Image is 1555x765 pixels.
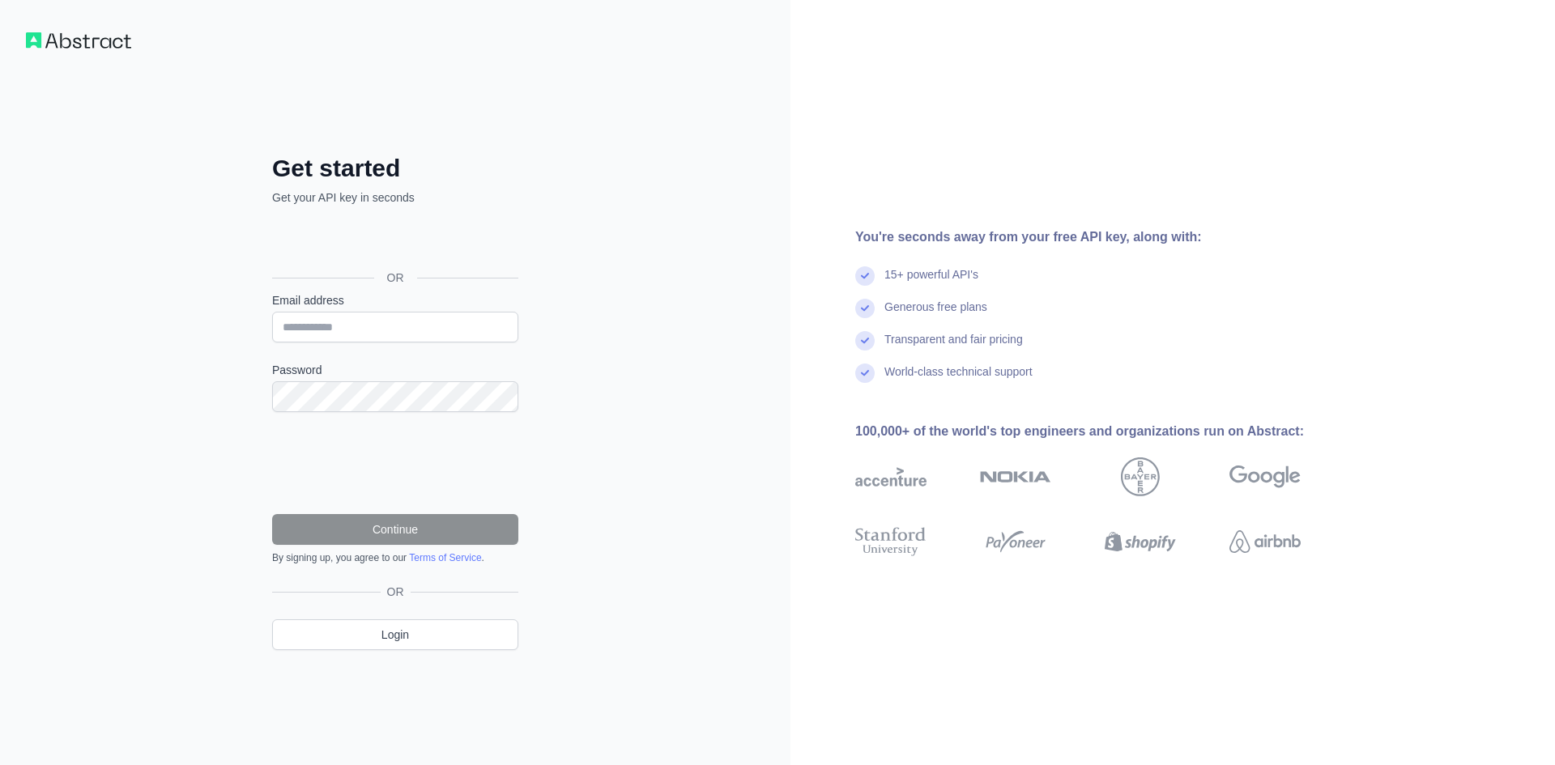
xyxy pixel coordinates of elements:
[855,266,875,286] img: check mark
[409,552,481,563] a: Terms of Service
[855,422,1353,441] div: 100,000+ of the world's top engineers and organizations run on Abstract:
[272,154,518,183] h2: Get started
[855,331,875,351] img: check mark
[855,299,875,318] img: check mark
[884,299,987,331] div: Generous free plans
[26,32,131,49] img: Workflow
[855,524,927,559] img: stanford university
[1105,524,1176,559] img: shopify
[855,457,927,496] img: accenture
[884,331,1023,363] div: Transparent and fair pricing
[884,266,978,299] div: 15+ powerful API's
[264,223,523,259] iframe: Sign in with Google Button
[272,619,518,650] a: Login
[381,584,411,600] span: OR
[272,551,518,564] div: By signing up, you agree to our .
[272,431,518,495] iframe: reCAPTCHA
[855,363,875,383] img: check mark
[272,514,518,545] button: Continue
[374,270,417,286] span: OR
[884,363,1033,396] div: World-class technical support
[980,457,1051,496] img: nokia
[1229,524,1301,559] img: airbnb
[272,189,518,206] p: Get your API key in seconds
[980,524,1051,559] img: payoneer
[1229,457,1301,496] img: google
[272,362,518,378] label: Password
[1121,457,1160,496] img: bayer
[272,292,518,308] label: Email address
[855,227,1353,247] div: You're seconds away from your free API key, along with:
